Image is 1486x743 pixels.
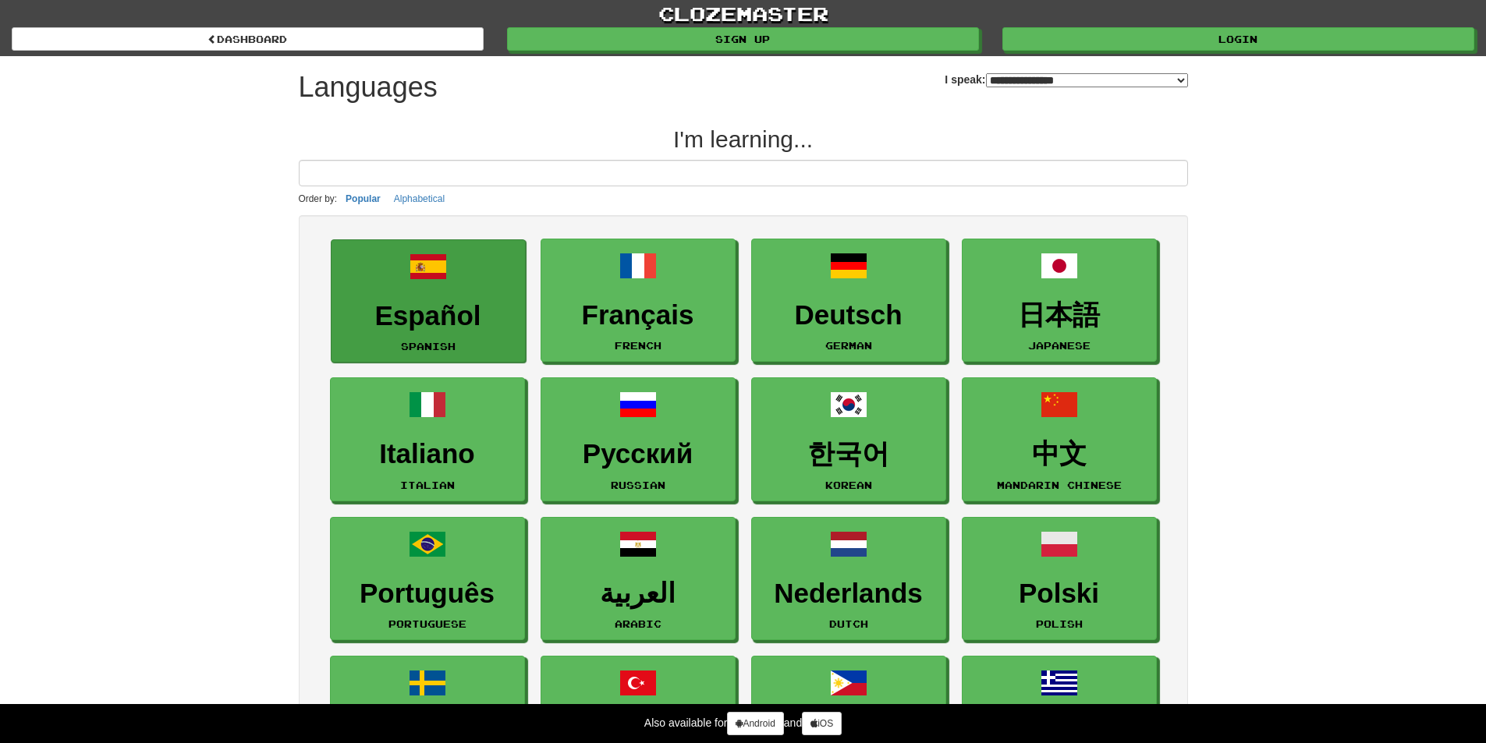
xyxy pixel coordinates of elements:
a: EspañolSpanish [331,239,526,363]
small: Dutch [829,618,868,629]
a: PolskiPolish [962,517,1157,641]
h3: Français [549,300,727,331]
a: PortuguêsPortuguese [330,517,525,641]
h3: Nederlands [760,578,938,609]
small: Portuguese [388,618,466,629]
small: French [615,340,661,351]
small: German [825,340,872,351]
a: NederlandsDutch [751,517,946,641]
small: Italian [400,479,455,490]
a: 한국어Korean [751,377,946,501]
h3: Português [339,578,516,609]
h1: Languages [299,72,438,103]
small: Spanish [401,341,456,352]
a: Sign up [507,27,979,51]
button: Alphabetical [389,190,449,207]
a: Android [727,712,783,735]
h3: العربية [549,578,727,609]
h3: Español [339,301,517,331]
h3: Русский [549,439,727,469]
button: Popular [341,190,385,207]
a: DeutschGerman [751,239,946,363]
h3: Polski [970,578,1148,609]
select: I speak: [986,73,1188,87]
h3: 한국어 [760,439,938,469]
small: Order by: [299,193,338,204]
a: 中文Mandarin Chinese [962,377,1157,501]
h3: Italiano [339,439,516,469]
a: العربيةArabic [541,517,736,641]
label: I speak: [945,72,1187,87]
h3: 中文 [970,439,1148,469]
h3: Deutsch [760,300,938,331]
small: Korean [825,479,872,490]
small: Mandarin Chinese [997,479,1122,490]
a: dashboard [12,27,484,51]
h3: 日本語 [970,300,1148,331]
a: FrançaisFrench [541,239,736,363]
h2: I'm learning... [299,126,1188,152]
a: 日本語Japanese [962,239,1157,363]
small: Japanese [1028,340,1091,351]
a: iOS [802,712,842,735]
small: Russian [611,479,665,490]
a: ItalianoItalian [330,377,525,501]
small: Polish [1036,618,1083,629]
small: Arabic [615,618,661,629]
a: Login [1002,27,1474,51]
a: РусскийRussian [541,377,736,501]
